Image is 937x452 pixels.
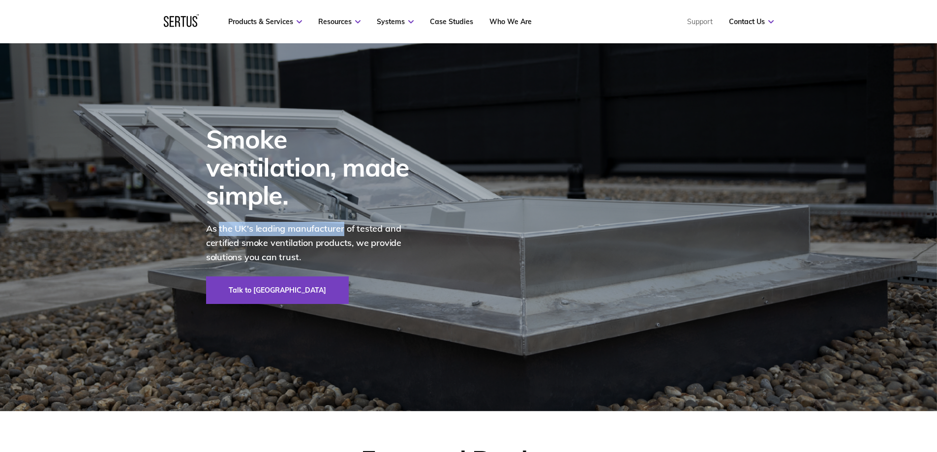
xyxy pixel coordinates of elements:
[206,276,349,304] a: Talk to [GEOGRAPHIC_DATA]
[228,17,302,26] a: Products & Services
[318,17,361,26] a: Resources
[377,17,414,26] a: Systems
[760,338,937,452] iframe: Chat Widget
[206,222,423,264] p: As the UK's leading manufacturer of tested and certified smoke ventilation products, we provide s...
[489,17,532,26] a: Who We Are
[430,17,473,26] a: Case Studies
[206,125,423,210] div: Smoke ventilation, made simple.
[729,17,774,26] a: Contact Us
[687,17,713,26] a: Support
